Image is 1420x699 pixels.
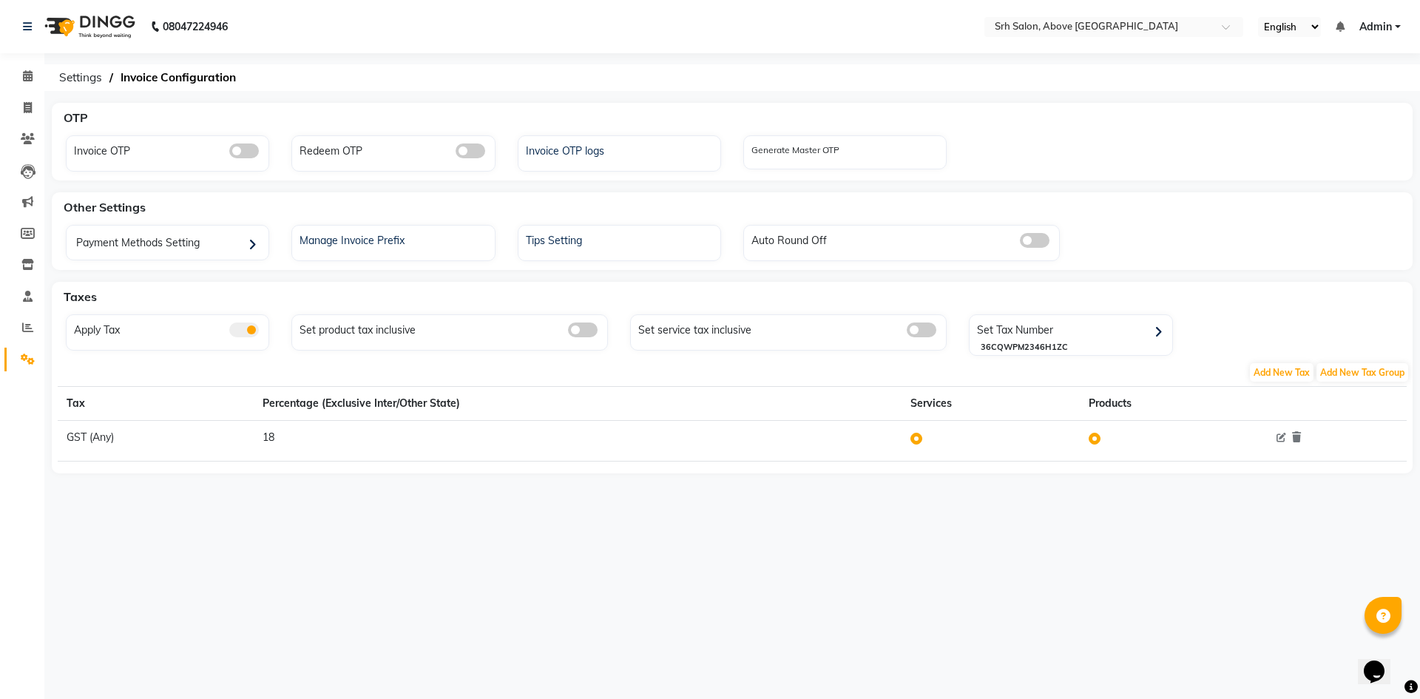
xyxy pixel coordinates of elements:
[163,6,228,47] b: 08047224946
[296,140,494,159] div: Redeem OTP
[635,319,946,338] div: Set service tax inclusive
[522,140,720,159] div: Invoice OTP logs
[1080,386,1262,420] th: Products
[296,229,494,249] div: Manage Invoice Prefix
[70,319,268,338] div: Apply Tax
[296,319,607,338] div: Set product tax inclusive
[1359,19,1392,35] span: Admin
[58,420,254,461] td: GST (Any)
[70,140,268,159] div: Invoice OTP
[902,386,1080,420] th: Services
[518,140,720,159] a: Invoice OTP logs
[748,229,1059,249] div: Auto Round Off
[292,229,494,249] a: Manage Invoice Prefix
[58,386,254,420] th: Tax
[38,6,139,47] img: logo
[1358,640,1405,684] iframe: chat widget
[1250,363,1313,382] span: Add New Tax
[518,229,720,249] a: Tips Setting
[981,341,1171,354] div: 36CQWPM2346H1ZC
[751,143,839,157] label: Generate Master OTP
[70,229,268,260] div: Payment Methods Setting
[113,64,243,91] span: Invoice Configuration
[52,64,109,91] span: Settings
[973,319,1171,341] div: Set Tax Number
[1316,363,1408,382] span: Add New Tax Group
[1248,365,1315,379] a: Add New Tax
[522,229,720,249] div: Tips Setting
[254,386,902,420] th: Percentage (Exclusive Inter/Other State)
[1315,365,1410,379] a: Add New Tax Group
[254,420,902,461] td: 18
